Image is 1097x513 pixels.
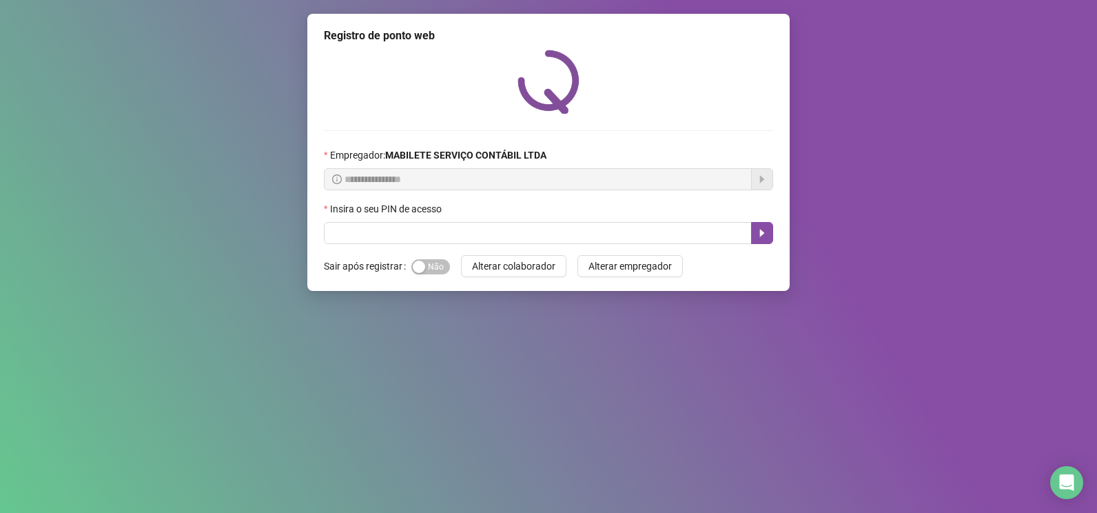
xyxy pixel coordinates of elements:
span: info-circle [332,174,342,184]
span: Alterar empregador [588,259,672,274]
button: Alterar colaborador [461,255,566,277]
span: Alterar colaborador [472,259,555,274]
img: QRPoint [517,50,580,114]
div: Open Intercom Messenger [1050,466,1083,499]
span: caret-right [757,228,768,239]
div: Registro de ponto web [324,28,773,44]
label: Insira o seu PIN de acesso [324,201,451,217]
label: Sair após registrar [324,255,411,277]
span: Empregador : [330,148,546,163]
button: Alterar empregador [577,255,683,277]
strong: MABILETE SERVIÇO CONTÁBIL LTDA [385,150,546,161]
